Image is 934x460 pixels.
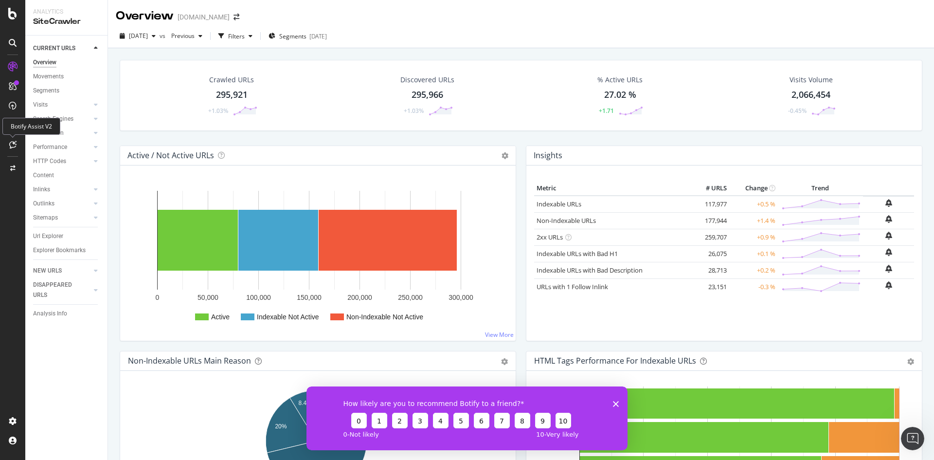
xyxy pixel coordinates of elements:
[33,43,75,54] div: CURRENT URLS
[33,156,91,166] a: HTTP Codes
[116,8,174,24] div: Overview
[534,181,690,196] th: Metric
[599,107,614,115] div: +1.71
[449,294,473,301] text: 300,000
[167,32,195,40] span: Previous
[729,245,778,262] td: +0.1 %
[534,149,562,162] h4: Insights
[537,200,581,208] a: Indexable URLs
[33,170,101,181] a: Content
[901,427,924,450] iframe: Intercom live chat
[33,213,91,223] a: Sitemaps
[604,89,636,101] div: 27.02 %
[33,16,100,27] div: SiteCrawler
[412,89,443,101] div: 295,966
[33,72,64,82] div: Movements
[178,12,230,22] div: [DOMAIN_NAME]
[228,32,245,40] div: Filters
[198,294,218,301] text: 50,000
[729,181,778,196] th: Change
[907,358,914,365] div: gear
[33,184,50,195] div: Inlinks
[885,232,892,239] div: bell-plus
[275,423,287,430] text: 20%
[279,32,306,40] span: Segments
[33,245,86,256] div: Explorer Bookmarks
[128,356,251,366] div: Non-Indexable URLs Main Reason
[33,231,63,241] div: Url Explorer
[208,107,228,115] div: +1.03%
[501,358,508,365] div: gear
[160,32,167,40] span: vs
[534,356,696,366] div: HTML Tags Performance for Indexable URLs
[33,128,91,138] a: Distribution
[167,28,206,44] button: Previous
[885,215,892,223] div: bell-plus
[690,278,729,295] td: 23,151
[33,309,101,319] a: Analysis Info
[885,281,892,289] div: bell-plus
[2,118,60,135] div: Botify Assist V2
[129,32,148,40] span: 2025 Aug. 30th
[537,249,618,258] a: Indexable URLs with Bad H1
[33,266,62,276] div: NEW URLS
[246,294,271,301] text: 100,000
[690,229,729,245] td: 259,707
[690,196,729,213] td: 117,977
[156,294,160,301] text: 0
[537,233,563,241] a: 2xx URLs
[33,213,58,223] div: Sitemaps
[216,89,248,101] div: 295,921
[885,265,892,273] div: bell-plus
[33,86,101,96] a: Segments
[297,294,322,301] text: 150,000
[33,72,101,82] a: Movements
[265,28,331,44] button: Segments[DATE]
[211,313,230,321] text: Active
[128,181,508,333] svg: A chart.
[33,57,101,68] a: Overview
[33,199,91,209] a: Outlinks
[502,152,508,159] i: Options
[398,294,423,301] text: 250,000
[33,245,101,256] a: Explorer Bookmarks
[537,282,608,291] a: URLs with 1 Follow Inlink
[537,266,643,275] a: Indexable URLs with Bad Description
[33,114,91,124] a: Search Engines
[885,199,892,207] div: bell-plus
[400,75,454,85] div: Discovered URLs
[33,8,100,16] div: Analytics
[116,28,160,44] button: [DATE]
[791,89,830,101] div: 2,066,454
[299,400,312,406] text: 8.4%
[729,278,778,295] td: -0.3 %
[215,28,256,44] button: Filters
[729,262,778,278] td: +0.2 %
[33,170,54,181] div: Content
[33,142,91,152] a: Performance
[33,156,66,166] div: HTTP Codes
[690,245,729,262] td: 26,075
[33,142,67,152] div: Performance
[209,75,254,85] div: Crawled URLs
[33,231,101,241] a: Url Explorer
[33,266,91,276] a: NEW URLS
[33,114,73,124] div: Search Engines
[729,212,778,229] td: +1.4 %
[729,229,778,245] td: +0.9 %
[257,313,319,321] text: Indexable Not Active
[597,75,643,85] div: % Active URLs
